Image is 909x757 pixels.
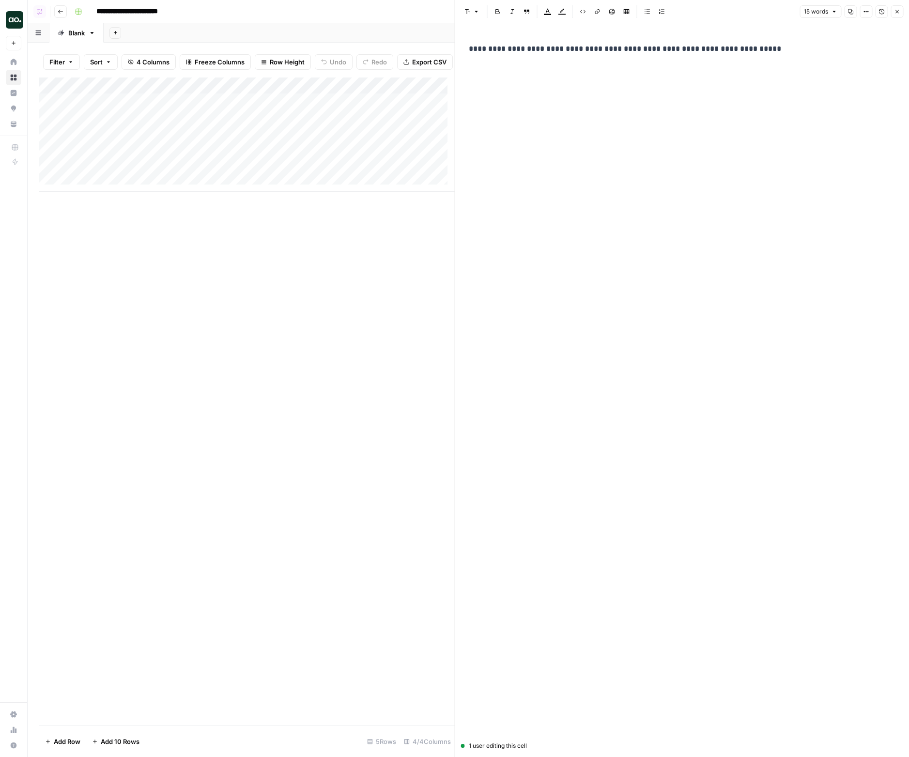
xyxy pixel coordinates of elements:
a: Insights [6,85,21,101]
button: Filter [43,54,80,70]
button: 15 words [800,5,841,18]
span: Undo [330,57,346,67]
span: Add 10 Rows [101,737,139,746]
button: Add Row [39,734,86,749]
a: Blank [49,23,104,43]
button: Row Height [255,54,311,70]
button: Add 10 Rows [86,734,145,749]
span: 15 words [804,7,828,16]
button: Freeze Columns [180,54,251,70]
a: Opportunities [6,101,21,116]
button: Undo [315,54,353,70]
div: Blank [68,28,85,38]
div: 4/4 Columns [400,734,455,749]
button: Redo [356,54,393,70]
a: Settings [6,707,21,722]
div: 5 Rows [363,734,400,749]
button: Workspace: AirOps Builders [6,8,21,32]
span: Row Height [270,57,305,67]
span: Sort [90,57,103,67]
a: Home [6,54,21,70]
button: Export CSV [397,54,453,70]
span: Redo [371,57,387,67]
a: Your Data [6,116,21,132]
span: Export CSV [412,57,447,67]
button: Help + Support [6,738,21,753]
span: Filter [49,57,65,67]
a: Browse [6,70,21,85]
button: 4 Columns [122,54,176,70]
div: 1 user editing this cell [461,742,904,750]
img: AirOps Builders Logo [6,11,23,29]
button: Sort [84,54,118,70]
a: Usage [6,722,21,738]
span: Freeze Columns [195,57,245,67]
span: Add Row [54,737,80,746]
span: 4 Columns [137,57,169,67]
